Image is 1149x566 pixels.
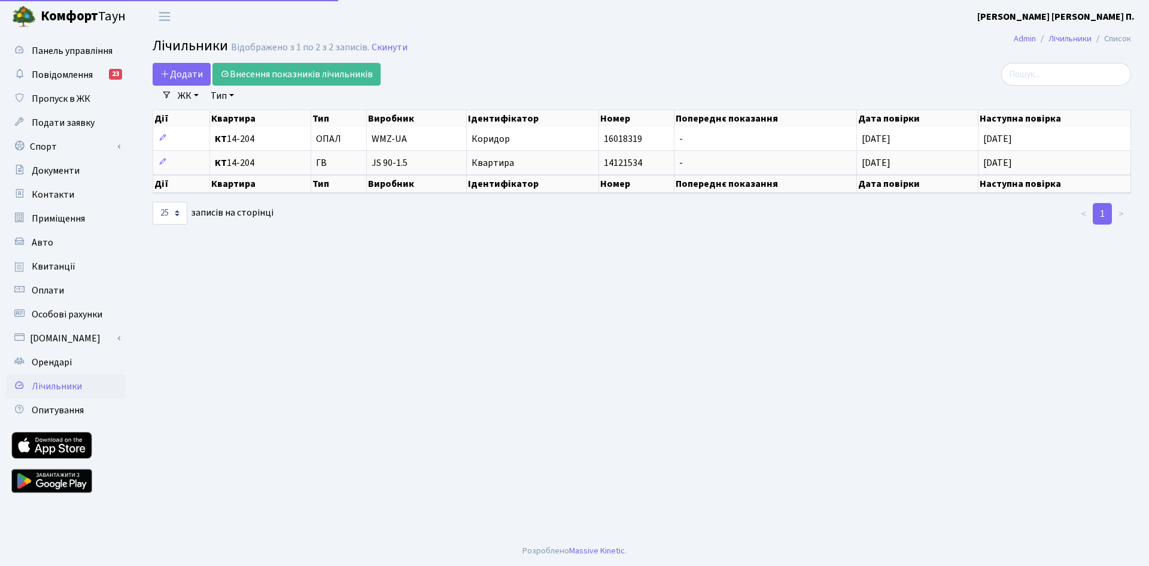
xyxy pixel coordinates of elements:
[153,202,273,225] label: записів на сторінці
[857,110,978,127] th: Дата повірки
[367,175,466,193] th: Виробник
[6,350,126,374] a: Орендарі
[472,132,510,146] span: Коридор
[6,159,126,183] a: Документи
[6,39,126,63] a: Панель управління
[6,279,126,302] a: Оплати
[41,7,98,26] b: Комфорт
[6,135,126,159] a: Спорт
[6,231,126,255] a: Авто
[32,404,84,417] span: Опитування
[6,183,126,207] a: Контакти
[604,156,642,170] span: 14121534
[41,7,126,27] span: Таун
[150,7,180,26] button: Переключити навігацію
[32,380,82,393] span: Лічильники
[6,255,126,279] a: Квитанції
[153,175,210,193] th: Дії
[372,42,408,53] a: Скинути
[1048,32,1092,45] a: Лічильники
[316,158,327,168] span: ГВ
[153,202,187,225] select: записів на сторінці
[160,68,203,81] span: Додати
[1092,32,1131,46] li: Список
[6,87,126,111] a: Пропуск в ЖК
[32,44,113,57] span: Панель управління
[32,212,85,225] span: Приміщення
[6,207,126,231] a: Приміщення
[311,175,367,193] th: Тип
[604,132,642,146] span: 16018319
[32,356,72,369] span: Орендарі
[862,156,890,170] span: [DATE]
[996,26,1149,52] nav: breadcrumb
[977,10,1135,24] a: [PERSON_NAME] [PERSON_NAME] П.
[862,132,890,146] span: [DATE]
[109,69,122,80] div: 23
[983,132,1012,146] span: [DATE]
[215,156,227,170] b: КТ
[316,134,341,144] span: ОПАЛ
[32,260,75,273] span: Квитанції
[372,134,461,144] span: WMZ-UA
[1093,203,1112,225] a: 1
[32,164,80,177] span: Документи
[978,175,1131,193] th: Наступна повірка
[210,110,311,127] th: Квартира
[472,156,514,170] span: Квартира
[674,175,857,193] th: Попереднє показання
[153,63,211,86] a: Додати
[206,86,239,106] a: Тип
[153,110,210,127] th: Дії
[569,544,625,557] a: Massive Kinetic
[372,158,461,168] span: JS 90-1.5
[6,374,126,398] a: Лічильники
[599,175,674,193] th: Номер
[857,175,978,193] th: Дата повірки
[978,110,1131,127] th: Наступна повірка
[467,175,599,193] th: Ідентифікатор
[215,134,306,144] span: 14-204
[1001,63,1131,86] input: Пошук...
[32,308,102,321] span: Особові рахунки
[977,10,1135,23] b: [PERSON_NAME] [PERSON_NAME] П.
[32,188,74,201] span: Контакти
[467,110,599,127] th: Ідентифікатор
[6,111,126,135] a: Подати заявку
[173,86,203,106] a: ЖК
[32,92,90,105] span: Пропуск в ЖК
[32,116,95,129] span: Подати заявку
[32,236,53,249] span: Авто
[1014,32,1036,45] a: Admin
[12,5,36,29] img: logo.png
[522,544,627,558] div: Розроблено .
[599,110,674,127] th: Номер
[311,110,367,127] th: Тип
[6,326,126,350] a: [DOMAIN_NAME]
[215,158,306,168] span: 14-204
[210,175,311,193] th: Квартира
[6,398,126,422] a: Опитування
[215,132,227,146] b: КТ
[32,68,93,81] span: Повідомлення
[983,156,1012,170] span: [DATE]
[231,42,369,53] div: Відображено з 1 по 2 з 2 записів.
[674,110,857,127] th: Попереднє показання
[153,35,228,56] span: Лічильники
[679,132,683,146] span: -
[6,302,126,326] a: Особові рахунки
[6,63,126,87] a: Повідомлення23
[212,63,381,86] a: Внесення показників лічильників
[32,284,64,297] span: Оплати
[679,156,683,170] span: -
[367,110,466,127] th: Виробник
